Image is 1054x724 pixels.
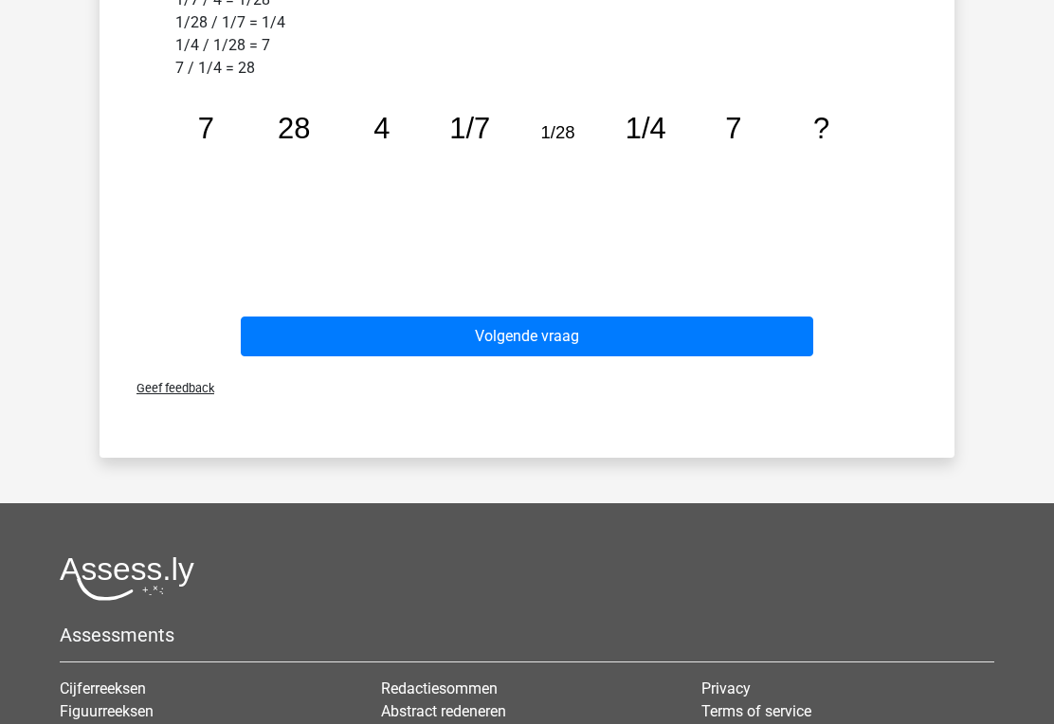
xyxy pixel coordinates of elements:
[725,113,741,146] tspan: 7
[373,113,390,146] tspan: 4
[626,113,666,146] tspan: 1/4
[60,703,154,721] a: Figuurreeksen
[241,317,814,357] button: Volgende vraag
[60,680,146,698] a: Cijferreeksen
[381,680,498,698] a: Redactiesommen
[540,123,574,143] tspan: 1/28
[121,382,214,396] span: Geef feedback
[198,113,214,146] tspan: 7
[701,703,811,721] a: Terms of service
[813,113,829,146] tspan: ?
[60,624,994,647] h5: Assessments
[278,113,310,146] tspan: 28
[701,680,751,698] a: Privacy
[60,557,194,602] img: Assessly logo
[381,703,506,721] a: Abstract redeneren
[449,113,490,146] tspan: 1/7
